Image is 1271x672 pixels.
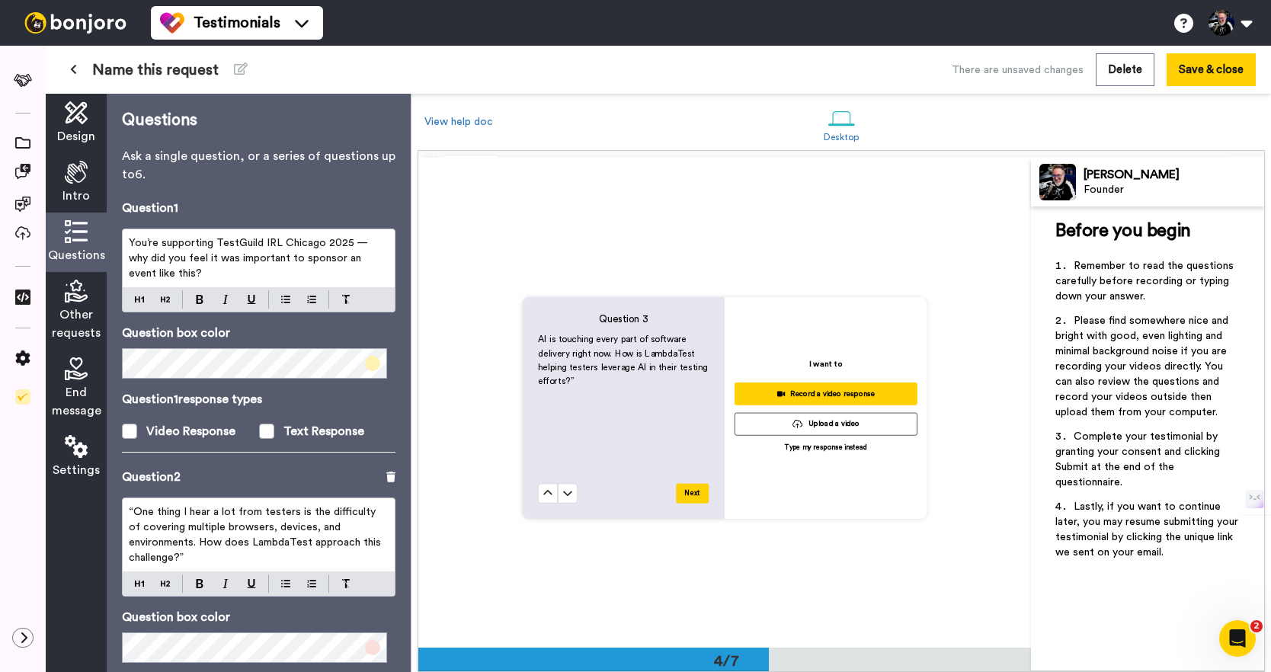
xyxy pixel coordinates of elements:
img: bulleted-block.svg [281,293,290,306]
span: You’re supporting TestGuild IRL Chicago 2025 — why did you feel it was important to sponsor an ev... [129,238,370,279]
img: italic-mark.svg [223,579,229,588]
img: underline-mark.svg [247,295,256,304]
span: Before you begin [1055,222,1190,240]
span: Lastly, if you want to continue later, you may resume submitting your testimonial by clicking the... [1055,501,1241,558]
a: Desktop [816,98,867,150]
button: Next [676,483,709,503]
span: Intro [62,187,90,205]
span: Testimonials [194,12,280,34]
img: bold-mark.svg [196,295,203,304]
div: 4/7 [690,651,763,672]
span: Name this request [92,59,219,81]
img: bj-logo-header-white.svg [18,12,133,34]
button: Upload a video [735,413,917,436]
div: Video Response [146,422,235,440]
div: Founder [1084,184,1263,197]
span: 2 [1250,620,1263,632]
div: [PERSON_NAME] [1084,168,1263,182]
img: numbered-block.svg [307,578,316,590]
img: numbered-block.svg [307,293,316,306]
img: heading-two-block.svg [161,578,170,590]
img: bold-mark.svg [196,579,203,588]
button: Delete [1096,53,1154,86]
h4: Question 3 [538,312,709,326]
span: Please find somewhere nice and bright with good, even lighting and minimal background noise if yo... [1055,315,1231,418]
p: Questions [122,109,395,132]
p: Question 1 response types [122,390,395,408]
p: Question 1 [122,199,178,217]
p: I want to [809,358,843,370]
img: heading-two-block.svg [161,293,170,306]
img: Checklist.svg [15,389,30,405]
div: There are unsaved changes [952,62,1084,78]
img: clear-format.svg [341,579,351,588]
span: “One thing I hear a lot from testers is the difficulty of covering multiple browsers, devices, an... [129,507,384,563]
iframe: Intercom live chat [1219,620,1256,657]
p: Question box color [122,324,395,342]
p: Question 2 [122,468,181,486]
p: Question box color [122,608,395,626]
a: View help doc [424,117,493,127]
span: Settings [53,461,100,479]
button: Save & close [1167,53,1256,86]
img: Profile Image [1039,164,1076,200]
button: Record a video response [735,382,917,405]
span: Remember to read the questions carefully before recording or typing down your answer. [1055,261,1237,302]
span: Design [57,127,95,146]
p: Type my response instead [785,443,868,453]
span: AI is touching every part of software delivery right now. How is LambdaTest helping testers lever... [538,334,710,385]
img: heading-one-block.svg [135,293,144,306]
span: Complete your testimonial by granting your consent and clicking Submit at the end of the question... [1055,431,1223,488]
span: Questions [48,246,105,264]
div: Text Response [283,422,364,440]
img: underline-mark.svg [247,579,256,588]
span: End message [52,383,101,420]
img: heading-one-block.svg [135,578,144,590]
img: clear-format.svg [341,295,351,304]
p: Ask a single question, or a series of questions up to 6 . [122,147,395,184]
img: bulleted-block.svg [281,578,290,590]
div: Record a video response [743,387,910,401]
div: Desktop [824,132,860,142]
img: tm-color.svg [160,11,184,35]
span: Other requests [52,306,101,342]
img: italic-mark.svg [223,295,229,304]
